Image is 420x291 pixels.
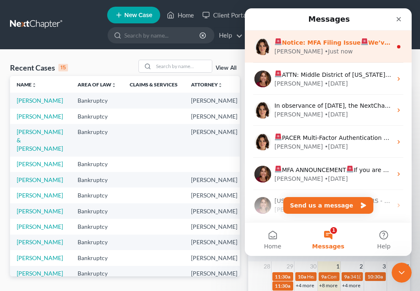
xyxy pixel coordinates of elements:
[367,273,383,280] span: 10:30a
[307,273,372,280] span: Hearing for [PERSON_NAME]
[245,8,412,256] iframe: Intercom live chat
[71,266,123,281] td: Bankruptcy
[184,172,244,187] td: [PERSON_NAME]
[184,93,244,108] td: [PERSON_NAME]
[184,109,244,124] td: [PERSON_NAME]
[286,261,294,271] span: 29
[275,273,290,280] span: 11:30a
[191,81,223,88] a: Attorneyunfold_more
[71,203,123,219] td: Bankruptcy
[78,81,116,88] a: Area of Lawunfold_more
[359,261,364,271] span: 2
[335,261,340,271] span: 1
[184,266,244,281] td: [PERSON_NAME]
[344,273,350,280] span: 9a
[17,270,63,277] a: [PERSON_NAME]
[17,160,63,167] a: [PERSON_NAME]
[32,83,37,88] i: unfold_more
[17,97,63,104] a: [PERSON_NAME]
[71,235,123,250] td: Bankruptcy
[244,28,410,43] a: Law Office of [PERSON_NAME] [PERSON_NAME], LLC
[184,235,244,250] td: [PERSON_NAME]
[252,8,316,23] a: Directory Cases
[184,219,244,234] td: [PERSON_NAME]
[316,8,363,23] a: DebtorCC
[382,261,387,271] span: 3
[71,124,123,156] td: Bankruptcy
[216,65,236,71] a: View All
[275,283,290,289] span: 11:30a
[298,273,306,280] span: 10a
[58,64,68,71] div: 15
[218,83,223,88] i: unfold_more
[71,219,123,234] td: Bankruptcy
[17,192,63,199] a: [PERSON_NAME]
[124,28,201,43] input: Search by name...
[153,60,212,72] input: Search by name...
[17,128,63,152] a: [PERSON_NAME] & [PERSON_NAME]
[17,207,63,215] a: [PERSON_NAME]
[17,113,63,120] a: [PERSON_NAME]
[392,263,412,283] iframe: Intercom live chat
[17,176,63,183] a: [PERSON_NAME]
[71,157,123,172] td: Bankruptcy
[71,172,123,187] td: Bankruptcy
[184,203,244,219] td: [PERSON_NAME]
[184,124,244,156] td: [PERSON_NAME]
[17,223,63,230] a: [PERSON_NAME]
[184,250,244,266] td: [PERSON_NAME]
[309,261,317,271] span: 30
[342,282,360,288] a: +4 more
[198,8,252,23] a: Client Portal
[10,63,68,73] div: Recent Cases
[263,261,271,271] span: 28
[215,28,243,43] a: Help
[363,8,410,23] a: Payments
[124,12,152,18] span: New Case
[71,250,123,266] td: Bankruptcy
[17,238,63,245] a: [PERSON_NAME]
[319,282,337,288] a: +8 more
[71,109,123,124] td: Bankruptcy
[184,187,244,203] td: [PERSON_NAME]
[163,8,198,23] a: Home
[71,93,123,108] td: Bankruptcy
[321,273,327,280] span: 9a
[71,187,123,203] td: Bankruptcy
[111,83,116,88] i: unfold_more
[296,282,314,288] a: +4 more
[17,81,37,88] a: Nameunfold_more
[405,261,410,271] span: 4
[123,76,184,93] th: Claims & Services
[17,254,63,261] a: [PERSON_NAME]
